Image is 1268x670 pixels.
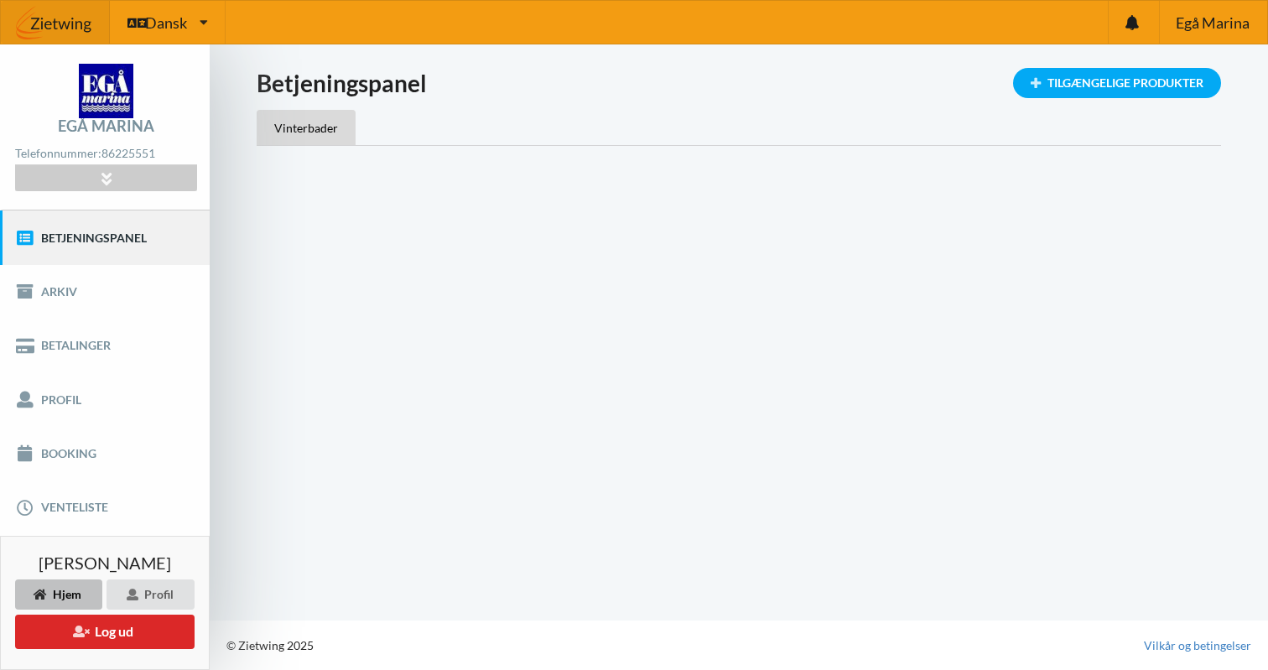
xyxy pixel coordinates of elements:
[101,146,155,160] strong: 86225551
[1176,15,1250,30] span: Egå Marina
[145,15,187,30] span: Dansk
[15,615,195,649] button: Log ud
[257,110,356,145] div: Vinterbader
[1013,68,1221,98] div: Tilgængelige Produkter
[1144,637,1251,654] a: Vilkår og betingelser
[58,118,154,133] div: Egå Marina
[15,579,102,610] div: Hjem
[107,579,195,610] div: Profil
[15,143,196,165] div: Telefonnummer:
[39,554,171,571] span: [PERSON_NAME]
[257,68,1221,98] h1: Betjeningspanel
[79,64,133,118] img: logo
